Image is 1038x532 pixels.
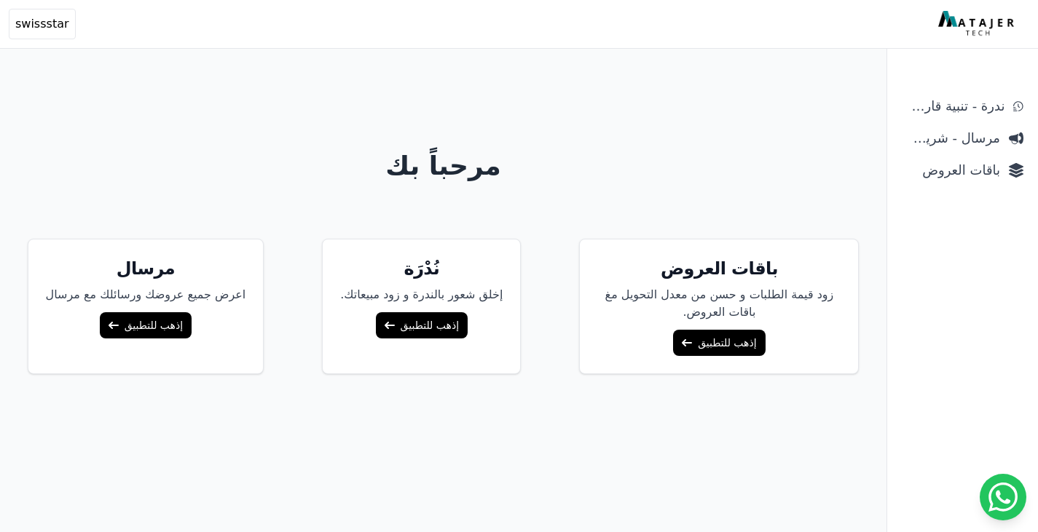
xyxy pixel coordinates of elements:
[340,257,503,280] h5: نُدْرَة
[9,9,76,39] button: swissstar
[15,15,69,33] span: swissstar
[46,257,246,280] h5: مرسال
[597,286,841,321] p: زود قيمة الطلبات و حسن من معدل التحويل مغ باقات العروض.
[673,330,765,356] a: إذهب للتطبيق
[46,286,246,303] p: اعرض جميع عروضك ورسائلك مع مرسال
[902,160,1000,180] span: باقات العروض
[902,128,1000,148] span: مرسال - شريط دعاية
[376,312,468,338] a: إذهب للتطبيق
[938,11,1018,37] img: MatajerTech Logo
[340,286,503,303] p: إخلق شعور بالندرة و زود مبيعاتك.
[597,257,841,280] h5: باقات العروض
[902,96,1004,116] span: ندرة - تنبية قارب علي النفاذ
[100,312,192,338] a: إذهب للتطبيق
